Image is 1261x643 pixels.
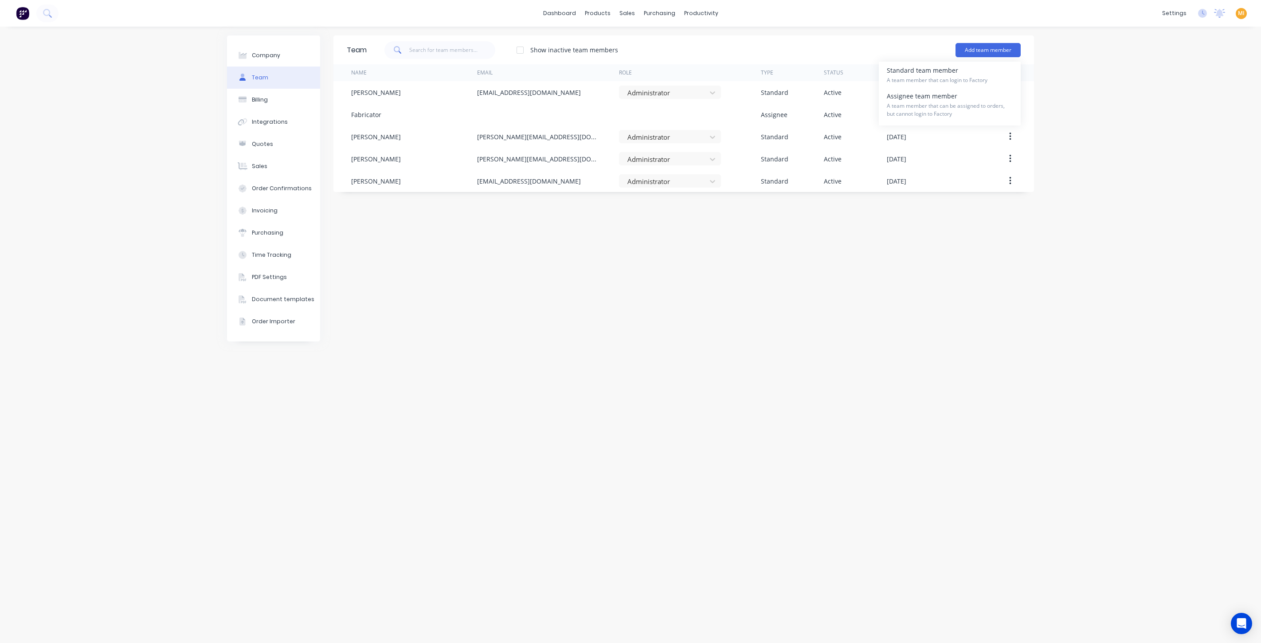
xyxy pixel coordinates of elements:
[639,7,680,20] div: purchasing
[477,88,581,97] div: [EMAIL_ADDRESS][DOMAIN_NAME]
[252,118,288,126] div: Integrations
[824,132,842,141] div: Active
[477,154,601,164] div: [PERSON_NAME][EMAIL_ADDRESS][DOMAIN_NAME]
[887,64,1013,90] div: Standard team member
[227,266,320,288] button: PDF Settings
[887,154,906,164] div: [DATE]
[227,111,320,133] button: Integrations
[227,288,320,310] button: Document templates
[615,7,639,20] div: sales
[351,110,381,119] div: Fabricator
[824,110,842,119] div: Active
[879,64,1021,90] button: Standard team member A team member that can login to Factory
[227,133,320,155] button: Quotes
[761,88,788,97] div: Standard
[619,69,632,77] div: Role
[252,251,291,259] div: Time Tracking
[824,69,843,77] div: Status
[824,176,842,186] div: Active
[252,184,312,192] div: Order Confirmations
[227,222,320,244] button: Purchasing
[887,90,1013,123] div: Assignee team member
[16,7,29,20] img: Factory
[887,132,906,141] div: [DATE]
[252,162,267,170] div: Sales
[351,132,401,141] div: [PERSON_NAME]
[680,7,723,20] div: productivity
[227,244,320,266] button: Time Tracking
[227,44,320,67] button: Company
[879,90,1021,123] button: Assignee team member A team member that can be assigned to orders, but cannot login to Factory
[227,200,320,222] button: Invoicing
[761,69,773,77] div: Type
[227,177,320,200] button: Order Confirmations
[252,207,278,215] div: Invoicing
[252,140,273,148] div: Quotes
[956,43,1021,57] button: Add team member
[530,45,618,55] div: Show inactive team members
[824,88,842,97] div: Active
[824,154,842,164] div: Active
[351,154,401,164] div: [PERSON_NAME]
[761,176,788,186] div: Standard
[252,318,295,325] div: Order Importer
[252,51,280,59] div: Company
[477,176,581,186] div: [EMAIL_ADDRESS][DOMAIN_NAME]
[227,89,320,111] button: Billing
[539,7,580,20] a: dashboard
[580,7,615,20] div: products
[1158,7,1191,20] div: settings
[252,74,268,82] div: Team
[887,76,1013,84] span: A team member that can login to Factory
[761,132,788,141] div: Standard
[887,176,906,186] div: [DATE]
[477,69,493,77] div: Email
[887,102,1013,118] span: A team member that can be assigned to orders, but cannot login to Factory
[1231,613,1252,634] div: Open Intercom Messenger
[477,132,601,141] div: [PERSON_NAME][EMAIL_ADDRESS][DOMAIN_NAME]
[252,273,287,281] div: PDF Settings
[252,229,283,237] div: Purchasing
[252,295,314,303] div: Document templates
[347,45,367,55] div: Team
[227,67,320,89] button: Team
[227,155,320,177] button: Sales
[761,154,788,164] div: Standard
[351,69,367,77] div: Name
[227,310,320,333] button: Order Importer
[409,41,496,59] input: Search for team members...
[351,176,401,186] div: [PERSON_NAME]
[1238,9,1245,17] span: MI
[252,96,268,104] div: Billing
[761,110,787,119] div: Assignee
[351,88,401,97] div: [PERSON_NAME]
